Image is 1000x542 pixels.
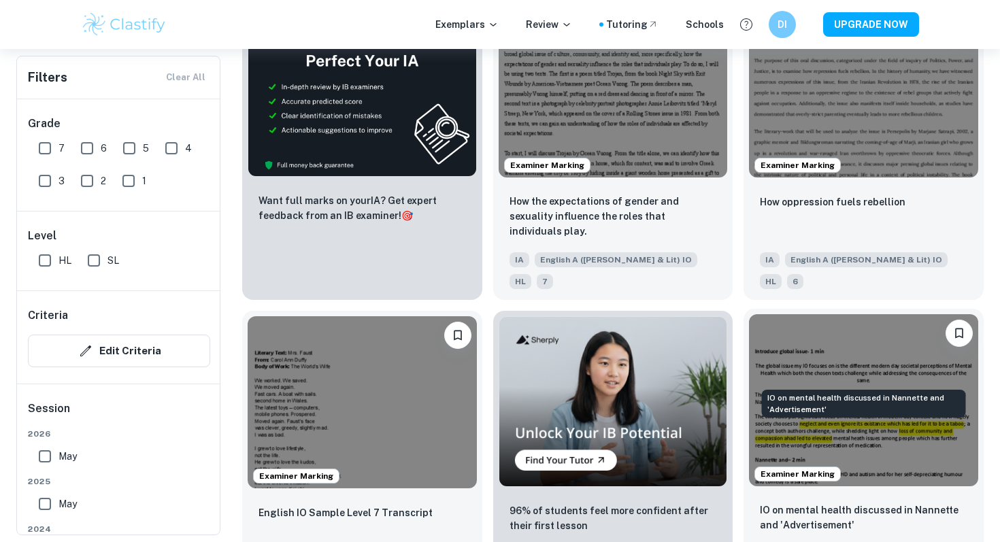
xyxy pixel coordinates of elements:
[946,320,973,347] button: Bookmark
[760,503,967,532] p: IO on mental health discussed in Nannette and 'Advertisement'
[537,274,553,289] span: 7
[28,307,68,324] h6: Criteria
[760,252,780,267] span: IA
[107,253,119,268] span: SL
[28,428,210,440] span: 2026
[59,496,77,511] span: May
[535,252,697,267] span: English A ([PERSON_NAME] & Lit) IO
[242,1,482,300] a: ThumbnailWant full marks on yourIA? Get expert feedback from an IB examiner!
[248,316,477,488] img: English A (Lang & Lit) IO IA example thumbnail: English IO Sample Level 7 Transcript
[28,68,67,87] h6: Filters
[785,252,948,267] span: English A ([PERSON_NAME] & Lit) IO
[755,159,840,171] span: Examiner Marking
[606,17,659,32] a: Tutoring
[510,252,529,267] span: IA
[435,17,499,32] p: Exemplars
[769,11,796,38] button: DI
[59,253,71,268] span: HL
[505,159,590,171] span: Examiner Marking
[59,449,77,464] span: May
[735,13,758,36] button: Help and Feedback
[59,173,65,188] span: 3
[254,470,339,482] span: Examiner Marking
[28,523,210,535] span: 2024
[787,274,803,289] span: 6
[510,503,717,533] p: 96% of students feel more confident after their first lesson
[259,193,466,223] p: Want full marks on your IA ? Get expert feedback from an IB examiner!
[760,274,782,289] span: HL
[499,6,728,177] img: English A (Lang & Lit) IO IA example thumbnail: How the expectations of gender and sexua
[749,6,978,177] img: English A (Lang & Lit) IO IA example thumbnail: How oppression fuels rebellion
[775,17,790,32] h6: DI
[248,6,477,177] img: Thumbnail
[142,173,146,188] span: 1
[59,141,65,156] span: 7
[185,141,192,156] span: 4
[143,141,149,156] span: 5
[493,1,733,300] a: Examiner MarkingBookmarkHow the expectations of gender and sexuality influence the roles that ind...
[510,194,717,239] p: How the expectations of gender and sexuality influence the roles that individuals play.
[401,210,413,221] span: 🎯
[499,316,728,487] img: Thumbnail
[686,17,724,32] a: Schools
[28,335,210,367] button: Edit Criteria
[259,505,433,520] p: English IO Sample Level 7 Transcript
[510,274,531,289] span: HL
[444,322,471,349] button: Bookmark
[526,17,572,32] p: Review
[28,401,210,428] h6: Session
[101,173,106,188] span: 2
[28,228,210,244] h6: Level
[749,314,978,486] img: English A (Lang & Lit) IO IA example thumbnail: IO on mental health discussed in Nannett
[744,1,984,300] a: Examiner MarkingBookmarkHow oppression fuels rebellionIAEnglish A ([PERSON_NAME] & Lit) IOHL6
[28,475,210,488] span: 2025
[823,12,919,37] button: UPGRADE NOW
[760,194,905,209] p: How oppression fuels rebellion
[28,116,210,132] h6: Grade
[762,390,966,418] div: IO on mental health discussed in Nannette and 'Advertisement'
[101,141,107,156] span: 6
[81,11,167,38] img: Clastify logo
[755,468,840,480] span: Examiner Marking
